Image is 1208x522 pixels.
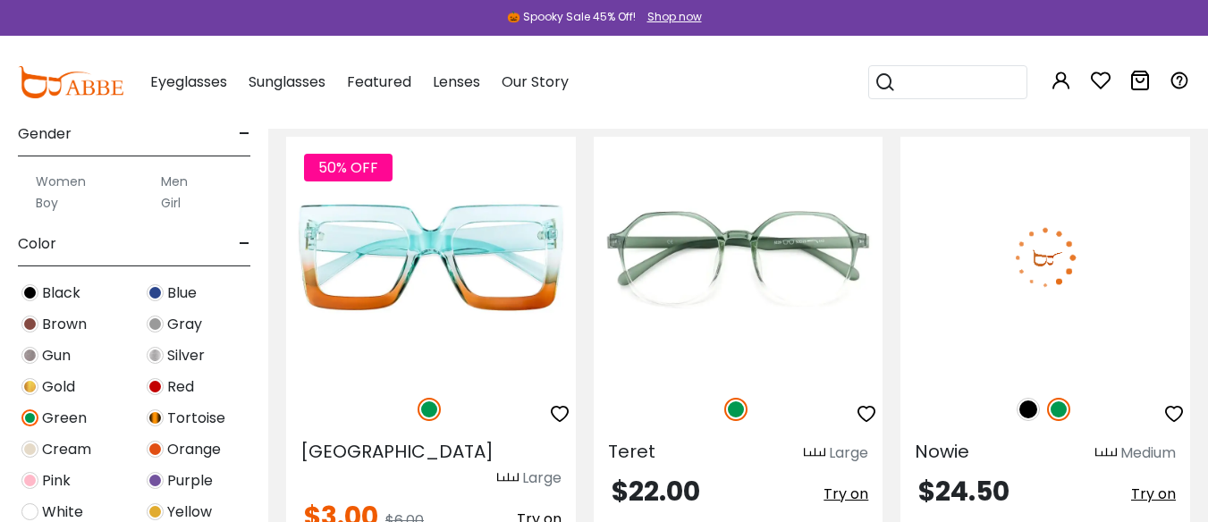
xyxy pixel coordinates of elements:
span: Purple [167,470,213,492]
img: size ruler [1095,447,1117,460]
span: Nowie [915,439,969,464]
div: Large [829,442,868,464]
span: Tortoise [167,408,225,429]
img: Green Kairo - Plastic ,Universal Bridge Fit [286,137,576,378]
span: Orange [167,439,221,460]
span: [GEOGRAPHIC_DATA] [300,439,494,464]
span: $24.50 [918,472,1009,510]
img: Black [1017,398,1040,421]
span: Try on [1131,484,1176,504]
img: Pink [21,472,38,489]
button: Try on [824,478,868,510]
span: 50% OFF [304,154,393,181]
img: Green [21,409,38,426]
span: Gun [42,345,71,366]
span: Sunglasses [249,72,325,92]
span: Gender [18,113,72,156]
img: Green [1047,398,1070,421]
img: Purple [147,472,164,489]
span: Lenses [433,72,480,92]
img: Gun [21,347,38,364]
label: Men [161,171,188,192]
span: - [239,223,250,265]
img: Tortoise [147,409,164,426]
img: Black [21,284,38,301]
img: Brown [21,316,38,333]
img: Green Teret - TR ,Universal Bridge Fit [594,137,883,378]
span: Cream [42,439,91,460]
img: Gold [21,378,38,395]
img: White [21,503,38,520]
img: Red [147,378,164,395]
span: Brown [42,314,87,335]
div: Large [522,467,562,489]
span: Our Story [502,72,569,92]
span: Green [42,408,87,429]
label: Women [36,171,86,192]
img: Silver [147,347,164,364]
span: Gold [42,376,75,398]
label: Girl [161,192,181,214]
div: 🎃 Spooky Sale 45% Off! [507,9,636,25]
label: Boy [36,192,58,214]
div: Medium [1120,442,1176,464]
span: Featured [347,72,411,92]
span: Silver [167,345,205,366]
span: Pink [42,470,71,492]
img: size ruler [497,472,519,485]
span: $22.00 [612,472,700,510]
span: Teret [608,439,655,464]
img: Orange [147,441,164,458]
span: Try on [824,484,868,504]
img: Cream [21,441,38,458]
img: size ruler [804,447,825,460]
div: Shop now [647,9,702,25]
span: Color [18,223,56,265]
a: Shop now [638,9,702,24]
span: Gray [167,314,202,335]
span: Eyeglasses [150,72,227,92]
span: Red [167,376,194,398]
img: Blue [147,284,164,301]
img: Gray [147,316,164,333]
img: abbeglasses.com [18,66,123,98]
img: Green [418,398,441,421]
img: Green Nowie - TR ,Universal Bridge Fit [900,137,1190,378]
button: Try on [1131,478,1176,510]
img: Green [724,398,748,421]
img: Yellow [147,503,164,520]
span: Blue [167,282,197,304]
span: - [239,113,250,156]
span: Black [42,282,80,304]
